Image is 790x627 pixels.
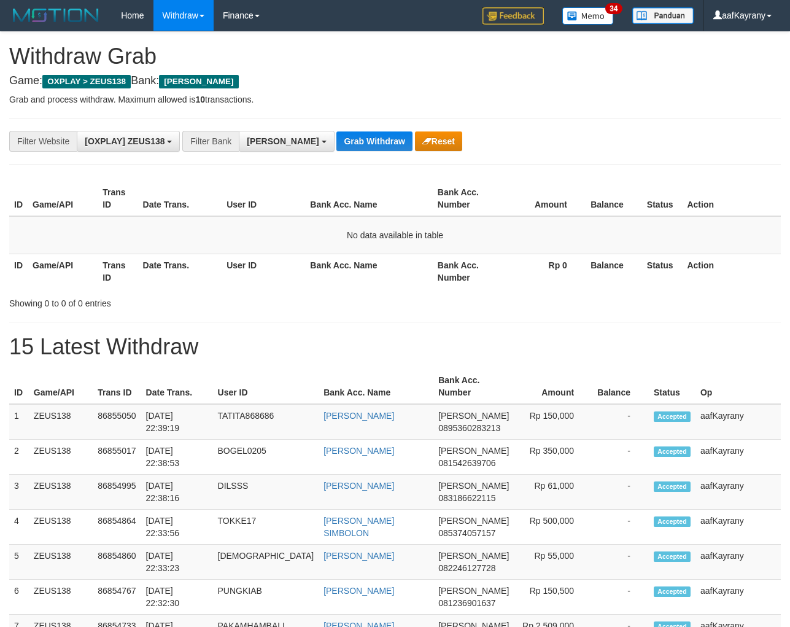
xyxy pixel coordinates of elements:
th: Game/API [29,369,93,404]
td: 86854995 [93,475,141,510]
th: User ID [222,181,305,216]
th: Bank Acc. Number [433,181,503,216]
th: Date Trans. [141,369,213,404]
th: Trans ID [98,181,137,216]
th: User ID [222,254,305,289]
td: Rp 150,000 [514,404,592,440]
td: BOGEL0205 [213,440,319,475]
td: [DATE] 22:32:30 [141,580,213,615]
th: Bank Acc. Name [305,181,433,216]
span: Copy 0895360283213 to clipboard [438,423,500,433]
td: PUNGKIAB [213,580,319,615]
td: 86854864 [93,510,141,545]
span: [PERSON_NAME] [438,551,509,561]
p: Grab and process withdraw. Maximum allowed is transactions. [9,93,781,106]
td: 86854860 [93,545,141,580]
td: 4 [9,510,29,545]
td: aafKayrany [695,545,781,580]
td: ZEUS138 [29,580,93,615]
button: [OXPLAY] ZEUS138 [77,131,180,152]
h4: Game: Bank: [9,75,781,87]
td: 1 [9,404,29,440]
th: Trans ID [98,254,137,289]
th: ID [9,369,29,404]
h1: Withdraw Grab [9,44,781,69]
span: Accepted [654,551,691,562]
td: aafKayrany [695,404,781,440]
button: [PERSON_NAME] [239,131,334,152]
span: [PERSON_NAME] [159,75,238,88]
span: Copy 081542639706 to clipboard [438,458,495,468]
td: aafKayrany [695,475,781,510]
td: TATITA868686 [213,404,319,440]
img: MOTION_logo.png [9,6,103,25]
h1: 15 Latest Withdraw [9,335,781,359]
button: Reset [415,131,462,151]
th: Op [695,369,781,404]
th: Bank Acc. Name [319,369,433,404]
td: - [592,580,649,615]
th: ID [9,254,28,289]
td: [DATE] 22:38:53 [141,440,213,475]
span: [PERSON_NAME] [438,481,509,491]
div: Filter Website [9,131,77,152]
td: ZEUS138 [29,440,93,475]
th: Status [642,181,683,216]
td: Rp 150,500 [514,580,592,615]
td: [DATE] 22:33:23 [141,545,213,580]
td: Rp 500,000 [514,510,592,545]
th: Amount [514,369,592,404]
td: 86855017 [93,440,141,475]
strong: 10 [195,95,205,104]
th: Action [682,181,781,216]
img: panduan.png [632,7,694,24]
span: Copy 085374057157 to clipboard [438,528,495,538]
th: Amount [502,181,586,216]
th: Balance [592,369,649,404]
span: [OXPLAY] ZEUS138 [85,136,165,146]
td: 6 [9,580,29,615]
th: Trans ID [93,369,141,404]
th: Date Trans. [138,254,222,289]
th: ID [9,181,28,216]
th: Rp 0 [502,254,586,289]
td: - [592,440,649,475]
td: ZEUS138 [29,404,93,440]
div: Showing 0 to 0 of 0 entries [9,292,320,310]
th: User ID [213,369,319,404]
a: [PERSON_NAME] [323,446,394,456]
div: Filter Bank [182,131,239,152]
th: Balance [586,181,642,216]
td: - [592,545,649,580]
img: Button%20Memo.svg [562,7,614,25]
th: Bank Acc. Name [305,254,433,289]
span: Copy 081236901637 to clipboard [438,598,495,608]
td: - [592,404,649,440]
td: [DATE] 22:33:56 [141,510,213,545]
span: Copy 082246127728 to clipboard [438,563,495,573]
th: Status [642,254,683,289]
a: [PERSON_NAME] SIMBOLON [323,516,394,538]
button: Grab Withdraw [336,131,412,151]
td: Rp 350,000 [514,440,592,475]
td: 2 [9,440,29,475]
a: [PERSON_NAME] [323,411,394,421]
span: [PERSON_NAME] [247,136,319,146]
td: Rp 61,000 [514,475,592,510]
span: [PERSON_NAME] [438,586,509,596]
td: [DEMOGRAPHIC_DATA] [213,545,319,580]
td: ZEUS138 [29,510,93,545]
span: Accepted [654,481,691,492]
th: Status [649,369,695,404]
td: DILSSS [213,475,319,510]
span: [PERSON_NAME] [438,516,509,526]
td: aafKayrany [695,440,781,475]
td: [DATE] 22:38:16 [141,475,213,510]
span: [PERSON_NAME] [438,411,509,421]
a: [PERSON_NAME] [323,481,394,491]
span: Accepted [654,586,691,597]
td: ZEUS138 [29,545,93,580]
td: aafKayrany [695,510,781,545]
th: Bank Acc. Number [433,254,503,289]
th: Game/API [28,254,98,289]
